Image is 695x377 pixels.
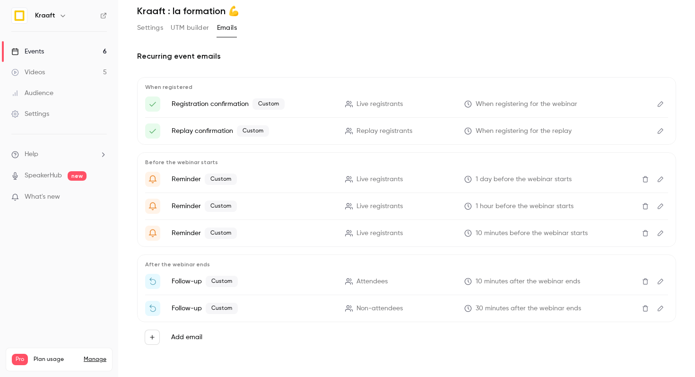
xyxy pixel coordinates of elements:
[145,123,668,139] li: Besoin d'un replay du webinaire {{ event_name }} ?
[145,158,668,166] p: Before the webinar starts
[638,301,653,316] button: Delete
[172,174,334,185] p: Reminder
[11,109,49,119] div: Settings
[145,199,668,214] li: On se retrouve dans une petite heure ⏰
[356,228,403,238] span: Live registrants
[137,5,676,17] h1: Kraaft : la formation 💪
[237,125,269,137] span: Custom
[653,274,668,289] button: Edit
[145,261,668,268] p: After the webinar ends
[25,192,60,202] span: What's new
[356,277,388,287] span: Attendees
[356,202,403,211] span: Live registrants
[25,171,62,181] a: SpeakerHub
[172,201,334,212] p: Reminder
[638,172,653,187] button: Delete
[476,202,573,211] span: 1 hour before the webinar starts
[145,83,668,91] p: When registered
[476,99,577,109] span: When registering for the webinar
[356,304,403,314] span: Non-attendees
[217,20,237,35] button: Emails
[653,301,668,316] button: Edit
[476,228,588,238] span: 10 minutes before the webinar starts
[68,171,87,181] span: new
[205,174,237,185] span: Custom
[205,201,237,212] span: Custom
[12,8,27,23] img: Kraaft
[476,126,572,136] span: When registering for the replay
[11,149,107,159] li: help-dropdown-opener
[96,193,107,202] iframe: Noticeable Trigger
[476,277,580,287] span: 10 minutes after the webinar ends
[84,356,106,363] a: Manage
[172,303,334,314] p: Follow-up
[252,98,285,110] span: Custom
[137,20,163,35] button: Settings
[171,333,202,342] label: Add email
[356,175,403,184] span: Live registrants
[145,226,668,241] li: {{ event_name }} , on démarre dans 5 min 🚀
[653,199,668,214] button: Edit
[476,304,581,314] span: 30 minutes after the webinar ends
[145,172,668,187] li: La formation, c'est demain ! 💪
[145,301,668,316] li: {{ registrant_first_name }}, on t'envoie ton récap ⬇️
[11,47,44,56] div: Events
[172,98,334,110] p: Registration confirmation
[653,226,668,241] button: Edit
[137,51,676,62] h2: Recurring event emails
[145,274,668,289] li: Ton récap et ton kit terrain 💪
[172,125,334,137] p: Replay confirmation
[12,354,28,365] span: Pro
[356,126,412,136] span: Replay registrants
[11,88,53,98] div: Audience
[206,303,238,314] span: Custom
[145,96,668,112] li: Ton lien pour le webinaire {{ event_name }}!
[34,356,78,363] span: Plan usage
[11,68,45,77] div: Videos
[171,20,209,35] button: UTM builder
[638,199,653,214] button: Delete
[476,175,572,184] span: 1 day before the webinar starts
[638,226,653,241] button: Delete
[206,276,238,287] span: Custom
[638,274,653,289] button: Delete
[653,172,668,187] button: Edit
[25,149,38,159] span: Help
[653,96,668,112] button: Edit
[172,276,334,287] p: Follow-up
[205,228,237,239] span: Custom
[35,11,55,20] h6: Kraaft
[653,123,668,139] button: Edit
[356,99,403,109] span: Live registrants
[172,228,334,239] p: Reminder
